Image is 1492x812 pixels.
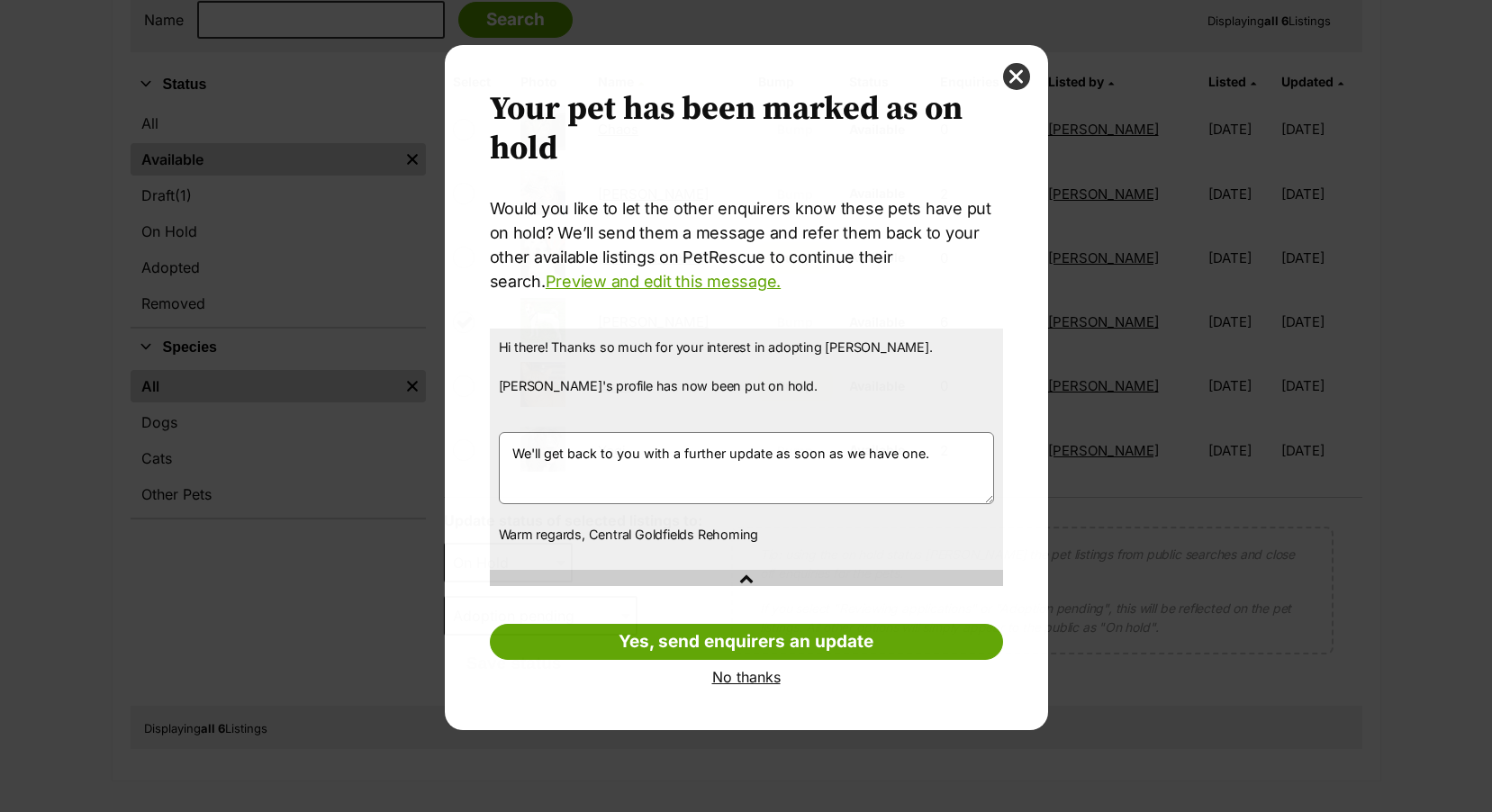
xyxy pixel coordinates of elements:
button: close [1003,63,1030,90]
p: Hi there! Thanks so much for your interest in adopting [PERSON_NAME]. [PERSON_NAME]'s profile has... [499,338,994,415]
p: Warm regards, Central Goldfields Rehoming [499,525,994,545]
a: No thanks [490,669,1003,685]
h2: Your pet has been marked as on hold [490,90,1003,169]
a: Yes, send enquirers an update [490,624,1003,660]
p: Would you like to let the other enquirers know these pets have put on hold? We’ll send them a mes... [490,196,1003,293]
a: Preview and edit this message. [546,272,781,291]
textarea: We'll get back to you with a further update as soon as we have one. [499,432,994,504]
